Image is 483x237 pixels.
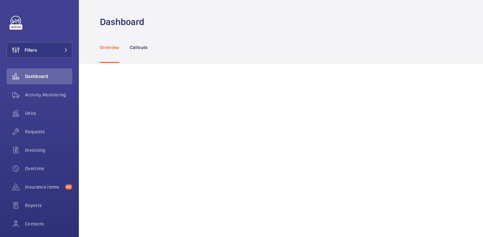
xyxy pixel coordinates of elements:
[25,147,72,153] span: Invoicing
[25,184,62,190] span: Insurance items
[25,221,72,227] span: Contacts
[25,202,72,209] span: Reports
[25,92,72,98] span: Activity Monitoring
[65,184,72,190] span: 43
[25,110,72,117] span: Units
[25,47,37,53] span: Filters
[130,44,148,51] p: Callouts
[25,128,72,135] span: Requests
[100,44,119,51] p: Overview
[100,16,148,28] h1: Dashboard
[25,73,72,80] span: Dashboard
[25,165,72,172] span: Overtime
[7,42,72,58] button: Filters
